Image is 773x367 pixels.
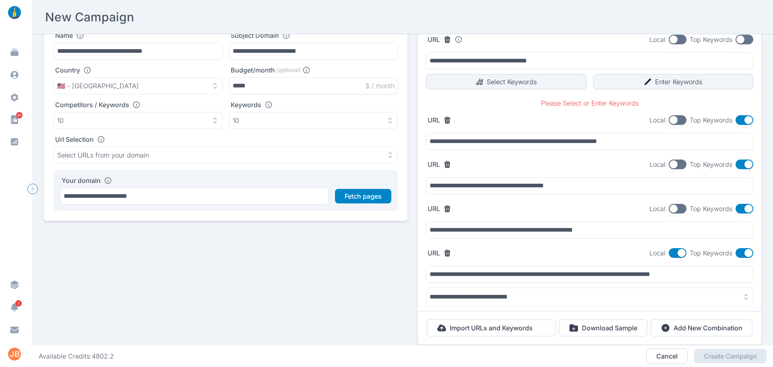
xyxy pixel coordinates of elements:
button: Import URLs and Keywords [427,319,556,336]
label: Name [55,31,73,39]
label: URL [428,160,440,168]
div: Available Credits: 4802.2 [39,352,114,360]
label: URL [428,116,440,124]
label: URL [428,249,440,257]
span: Top Keywords [690,116,732,124]
span: Top Keywords [690,205,732,213]
label: Your domain [62,176,101,185]
label: Competitors / Keywords [55,101,129,109]
h2: New Campaign [45,10,134,24]
button: 🇺🇸 - [GEOGRAPHIC_DATA] [54,77,223,94]
button: Fetch pages [335,189,391,203]
span: (optional) [277,66,301,74]
button: 10 [229,112,398,129]
span: Top Keywords [690,35,732,44]
button: Create Campaign [694,349,767,363]
label: Url Selection [55,135,94,143]
button: 10 [54,112,223,129]
span: Local [649,35,666,44]
p: 10 [233,116,239,124]
label: Keywords [231,101,261,109]
label: URL [428,35,440,44]
p: 🇺🇸 - [GEOGRAPHIC_DATA] [57,82,139,90]
p: Import URLs and Keywords [450,324,533,332]
p: $ / month [366,82,395,90]
span: Local [649,205,666,213]
img: linklaunch_small.2ae18699.png [5,6,24,19]
p: Please Select or Enter Keywords [426,99,753,107]
button: Select Keywords [426,74,587,89]
span: Local [649,160,666,168]
button: Enter Keywords [593,74,754,89]
button: Select URLs from your domain [54,147,398,164]
span: 89 [16,112,23,118]
label: Country [55,66,80,74]
p: Select URLs from your domain [57,151,149,159]
label: Budget/month [231,66,275,74]
button: Cancel [646,348,688,364]
span: Local [649,249,666,257]
p: Add New Combination [674,324,742,332]
span: Local [649,116,666,124]
p: 10 [57,116,64,124]
button: Add New Combination [651,319,752,336]
label: URL [428,205,440,213]
button: Download Sample [559,319,647,336]
span: Top Keywords [690,249,732,257]
label: Subject Domain [231,31,279,39]
span: Top Keywords [690,160,732,168]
